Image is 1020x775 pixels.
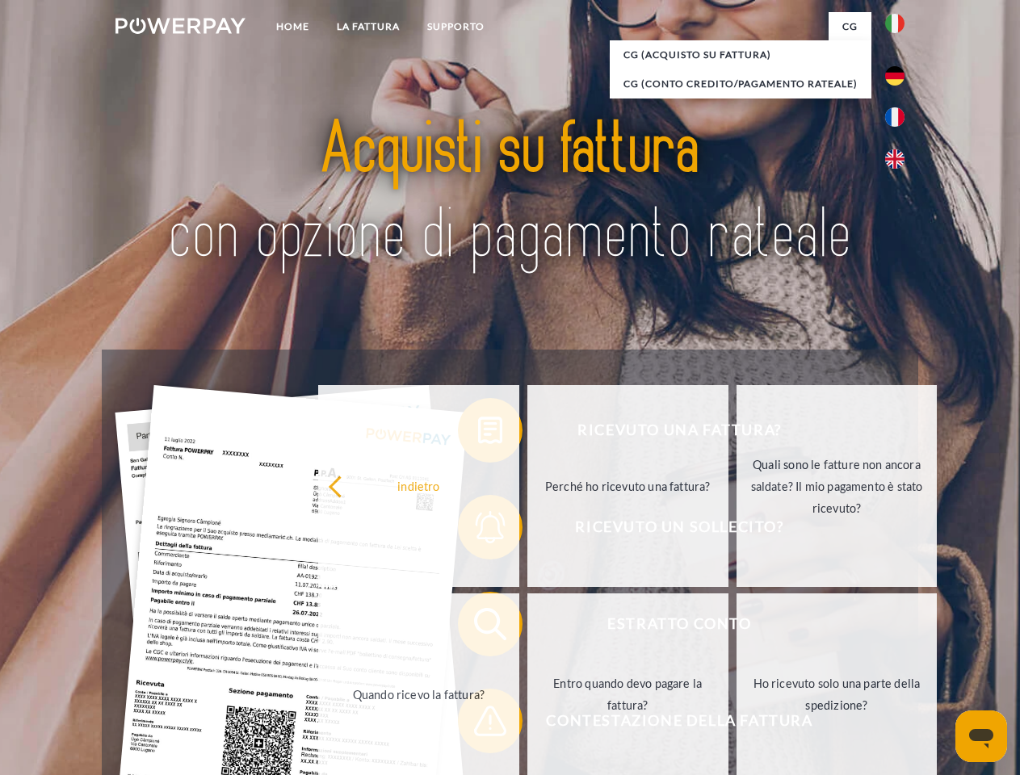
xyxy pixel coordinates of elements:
[262,12,323,41] a: Home
[610,69,871,98] a: CG (Conto Credito/Pagamento rateale)
[537,475,719,496] div: Perché ho ricevuto una fattura?
[885,107,905,127] img: fr
[885,66,905,86] img: de
[829,12,871,41] a: CG
[323,12,413,41] a: LA FATTURA
[154,77,866,309] img: title-powerpay_it.svg
[746,672,928,716] div: Ho ricevuto solo una parte della spedizione?
[737,385,938,587] a: Quali sono le fatture non ancora saldate? Il mio pagamento è stato ricevuto?
[413,12,498,41] a: Supporto
[746,453,928,518] div: Quali sono le fatture non ancora saldate? Il mio pagamento è stato ricevuto?
[885,149,905,169] img: en
[955,710,1007,762] iframe: Pulsante per aprire la finestra di messaggistica
[328,475,510,496] div: indietro
[885,14,905,33] img: it
[537,672,719,716] div: Entro quando devo pagare la fattura?
[328,683,510,705] div: Quando ricevo la fattura?
[115,18,246,34] img: logo-powerpay-white.svg
[610,40,871,69] a: CG (Acquisto su fattura)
